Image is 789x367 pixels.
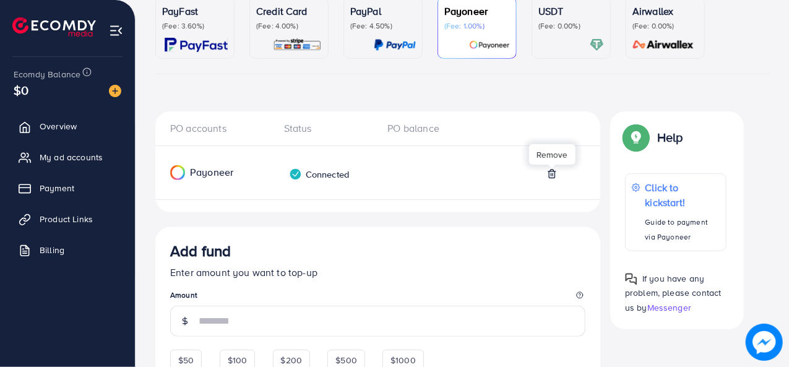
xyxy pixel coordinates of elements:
p: USDT [538,4,604,19]
span: $100 [228,354,248,366]
p: (Fee: 0.00%) [538,21,604,31]
img: Popup guide [625,126,647,149]
div: Connected [289,168,349,181]
span: Overview [40,120,77,132]
div: PO balance [378,121,482,136]
img: card [469,38,510,52]
div: Status [274,121,378,136]
p: (Fee: 4.50%) [350,21,416,31]
p: Click to kickstart! [645,180,720,210]
img: card [165,38,228,52]
span: $500 [335,354,357,366]
div: Remove [529,144,576,165]
span: Product Links [40,213,93,225]
span: $200 [281,354,303,366]
img: card [590,38,604,52]
img: menu [109,24,123,38]
p: Guide to payment via Payoneer [645,215,720,244]
img: Payoneer [170,165,185,180]
img: card [273,38,322,52]
p: (Fee: 3.60%) [162,21,228,31]
a: Payment [9,176,126,201]
img: logo [12,17,96,37]
img: verified [289,168,302,181]
div: PO accounts [170,121,274,136]
p: (Fee: 4.00%) [256,21,322,31]
h3: Add fund [170,242,231,260]
legend: Amount [170,290,585,305]
img: card [629,38,698,52]
span: My ad accounts [40,151,103,163]
p: (Fee: 0.00%) [632,21,698,31]
p: Help [657,130,683,145]
a: Billing [9,238,126,262]
span: $50 [178,354,194,366]
span: $0 [14,81,28,99]
img: image [109,85,121,97]
p: (Fee: 1.00%) [444,21,510,31]
div: Payoneer [155,165,252,180]
span: If you have any problem, please contact us by [625,272,722,313]
span: Payment [40,182,74,194]
img: image [749,327,779,357]
span: Ecomdy Balance [14,68,80,80]
p: Enter amount you want to top-up [170,265,585,280]
img: card [374,38,416,52]
p: Payoneer [444,4,510,19]
p: Airwallex [632,4,698,19]
p: Credit Card [256,4,322,19]
a: My ad accounts [9,145,126,170]
p: PayFast [162,4,228,19]
a: Overview [9,114,126,139]
span: Messenger [647,301,691,314]
span: Billing [40,244,64,256]
img: Popup guide [625,273,637,285]
span: $1000 [390,354,416,366]
a: Product Links [9,207,126,231]
p: PayPal [350,4,416,19]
